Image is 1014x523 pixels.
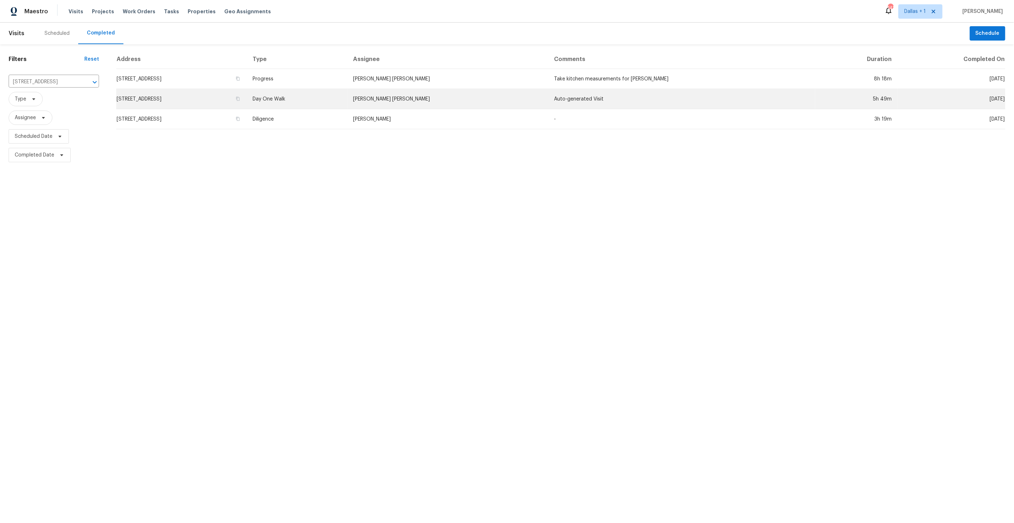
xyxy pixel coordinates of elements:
input: Search for an address... [9,76,79,88]
td: [PERSON_NAME] [347,109,548,129]
span: Scheduled Date [15,133,52,140]
span: Assignee [15,114,36,121]
td: [PERSON_NAME] [PERSON_NAME] [347,89,548,109]
td: Auto-generated Visit [548,89,815,109]
div: Reset [84,56,99,63]
td: [DATE] [897,89,1005,109]
span: Schedule [976,29,1000,38]
td: 3h 19m [815,109,898,129]
div: Scheduled [44,30,70,37]
span: Type [15,95,26,103]
span: Dallas + 1 [905,8,926,15]
td: 5h 49m [815,89,898,109]
span: Visits [69,8,83,15]
h1: Filters [9,56,84,63]
td: [STREET_ADDRESS] [116,109,247,129]
th: Comments [548,50,815,69]
button: Copy Address [235,75,241,82]
div: Completed [87,29,115,37]
td: [PERSON_NAME] [PERSON_NAME] [347,69,548,89]
span: Completed Date [15,151,54,159]
td: 8h 18m [815,69,898,89]
span: Geo Assignments [224,8,271,15]
button: Copy Address [235,95,241,102]
th: Completed On [897,50,1005,69]
td: - [548,109,815,129]
td: [STREET_ADDRESS] [116,69,247,89]
th: Address [116,50,247,69]
td: Diligence [247,109,347,129]
td: [STREET_ADDRESS] [116,89,247,109]
td: [DATE] [897,69,1005,89]
button: Copy Address [235,116,241,122]
span: [PERSON_NAME] [960,8,1003,15]
td: Day One Walk [247,89,347,109]
button: Open [90,77,100,87]
span: Tasks [164,9,179,14]
td: Progress [247,69,347,89]
span: Visits [9,25,24,41]
td: Take kitchen measurements for [PERSON_NAME] [548,69,815,89]
div: 141 [888,4,893,11]
span: Work Orders [123,8,155,15]
button: Schedule [970,26,1005,41]
th: Assignee [347,50,548,69]
th: Type [247,50,347,69]
span: Projects [92,8,114,15]
th: Duration [815,50,898,69]
span: Maestro [24,8,48,15]
span: Properties [188,8,216,15]
td: [DATE] [897,109,1005,129]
